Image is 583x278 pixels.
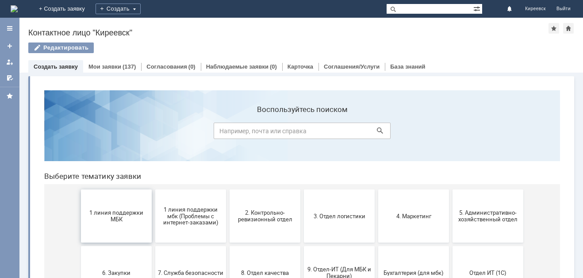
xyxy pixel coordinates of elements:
[146,63,187,70] a: Согласования
[206,63,268,70] a: Наблюдаемые заявки
[118,106,189,159] button: 1 линия поддержки мбк (Проблемы с интернет-заказами)
[176,22,353,31] label: Воспользуйтесь поиском
[563,23,574,34] div: Сделать домашней страницей
[269,243,335,249] span: Франчайзинг
[188,63,196,70] div: (0)
[418,186,483,193] span: Отдел ИТ (1С)
[44,106,115,159] button: 1 линия поддержки МБК
[3,55,17,69] a: Мои заявки
[267,106,338,159] button: 3. Отдел логистики
[267,220,338,273] button: Франчайзинг
[192,220,263,273] button: Финансовый отдел
[525,6,546,12] span: Киреевск
[415,163,486,216] button: Отдел ИТ (1С)
[121,123,186,143] span: 1 линия поддержки мбк (Проблемы с интернет-заказами)
[121,186,186,193] span: 7. Служба безопасности
[288,63,313,70] a: Карточка
[46,126,112,139] span: 1 линия поддержки МБК
[324,63,380,70] a: Соглашения/Услуги
[34,63,78,70] a: Создать заявку
[418,236,483,256] span: [PERSON_NAME]. Услуги ИТ для МБК (оформляет L1)
[344,186,409,193] span: Бухгалтерия (для мбк)
[44,163,115,216] button: 6. Закупки
[176,39,353,56] input: Например, почта или справка
[267,163,338,216] button: 9. Отдел-ИТ (Для МБК и Пекарни)
[341,220,412,273] button: Это соглашение не активно!
[418,126,483,139] span: 5. Административно-хозяйственный отдел
[123,63,136,70] div: (137)
[11,5,18,12] a: Перейти на домашнюю страницу
[195,186,261,193] span: 8. Отдел качества
[195,126,261,139] span: 2. Контрольно-ревизионный отдел
[3,39,17,53] a: Создать заявку
[341,106,412,159] button: 4. Маркетинг
[390,63,425,70] a: База знаний
[28,28,548,37] div: Контактное лицо "Киреевск"
[96,4,141,14] div: Создать
[46,186,112,193] span: 6. Закупки
[88,63,121,70] a: Мои заявки
[121,243,186,249] span: Отдел-ИТ (Офис)
[269,183,335,196] span: 9. Отдел-ИТ (Для МБК и Пекарни)
[3,71,17,85] a: Мои согласования
[344,129,409,136] span: 4. Маркетинг
[415,106,486,159] button: 5. Административно-хозяйственный отдел
[341,163,412,216] button: Бухгалтерия (для мбк)
[192,106,263,159] button: 2. Контрольно-ревизионный отдел
[118,163,189,216] button: 7. Служба безопасности
[46,239,112,253] span: Отдел-ИТ (Битрикс24 и CRM)
[192,163,263,216] button: 8. Отдел качества
[269,129,335,136] span: 3. Отдел логистики
[270,63,277,70] div: (0)
[344,239,409,253] span: Это соглашение не активно!
[473,4,482,12] span: Расширенный поиск
[195,243,261,249] span: Финансовый отдел
[118,220,189,273] button: Отдел-ИТ (Офис)
[11,5,18,12] img: logo
[44,220,115,273] button: Отдел-ИТ (Битрикс24 и CRM)
[415,220,486,273] button: [PERSON_NAME]. Услуги ИТ для МБК (оформляет L1)
[548,23,559,34] div: Добавить в избранное
[7,89,523,97] header: Выберите тематику заявки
